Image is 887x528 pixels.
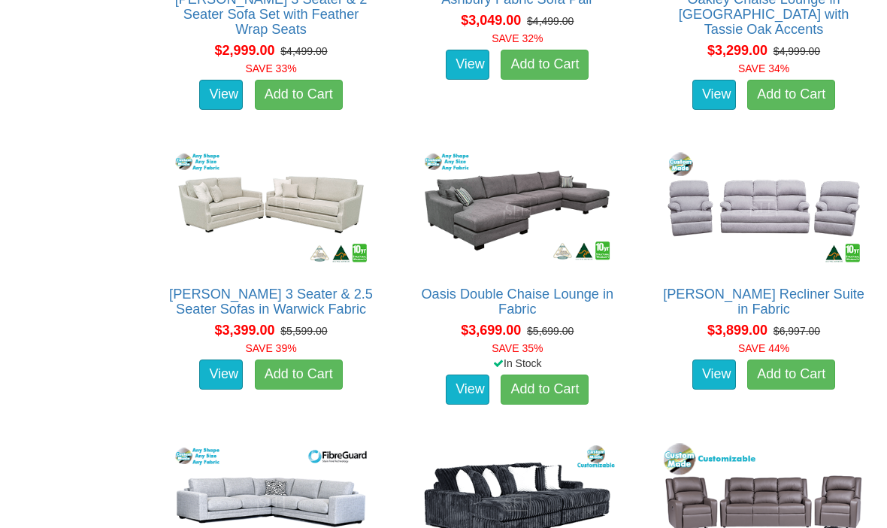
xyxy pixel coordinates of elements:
del: $6,997.00 [773,325,820,337]
del: $4,499.00 [280,45,327,57]
span: $3,699.00 [461,323,521,338]
img: Adele 3 Seater & 2.5 Seater Sofas in Warwick Fabric [168,144,375,272]
span: $3,899.00 [707,323,767,338]
a: Add to Cart [747,360,835,390]
font: SAVE 39% [245,342,296,354]
span: $2,999.00 [214,43,274,58]
font: SAVE 33% [245,62,296,74]
font: SAVE 32% [492,32,543,44]
del: $5,599.00 [280,325,327,337]
font: SAVE 35% [492,342,543,354]
a: View [446,50,489,80]
span: $3,399.00 [214,323,274,338]
del: $5,699.00 [527,325,574,337]
span: $3,049.00 [461,13,521,28]
a: View [692,80,736,110]
a: Oasis Double Chaise Lounge in Fabric [421,287,613,317]
div: In Stock [402,356,632,371]
img: Oasis Double Chaise Lounge in Fabric [413,144,621,272]
a: View [446,375,489,405]
a: Add to Cart [255,80,343,110]
a: View [199,360,243,390]
a: Add to Cart [747,80,835,110]
a: Add to Cart [501,50,589,80]
a: View [692,360,736,390]
a: Add to Cart [501,375,589,405]
del: $4,999.00 [773,45,820,57]
span: $3,299.00 [707,43,767,58]
a: [PERSON_NAME] 3 Seater & 2.5 Seater Sofas in Warwick Fabric [169,287,373,317]
img: Langham Recliner Suite in Fabric [660,144,867,272]
a: Add to Cart [255,360,343,390]
font: SAVE 44% [738,342,789,354]
del: $4,499.00 [527,15,574,27]
font: SAVE 34% [738,62,789,74]
a: View [199,80,243,110]
a: [PERSON_NAME] Recliner Suite in Fabric [663,287,864,317]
